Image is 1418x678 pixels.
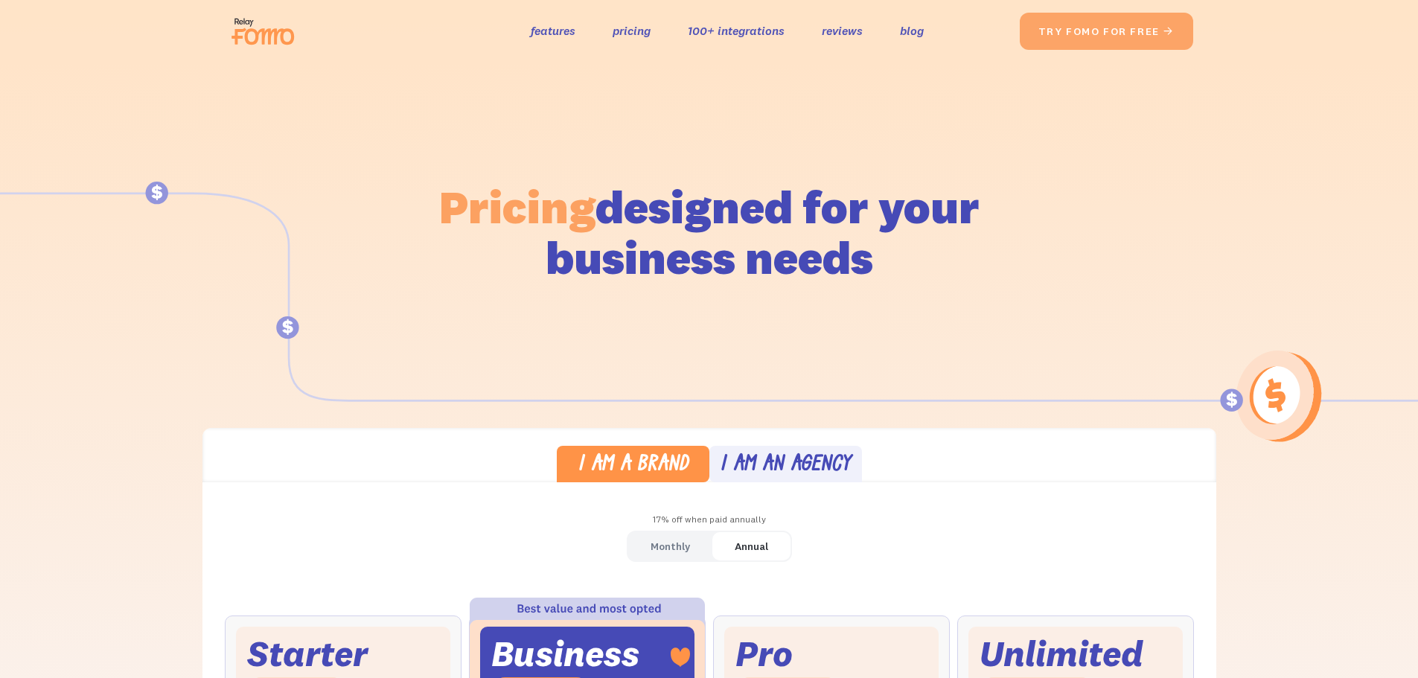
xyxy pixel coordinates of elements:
div: Unlimited [980,638,1143,670]
span:  [1163,25,1175,38]
a: pricing [613,20,651,42]
div: Business [491,638,639,670]
a: try fomo for free [1020,13,1193,50]
a: 100+ integrations [688,20,785,42]
div: Annual [735,536,768,557]
a: reviews [822,20,863,42]
a: blog [900,20,924,42]
div: I am an agency [720,455,851,476]
div: Starter [247,638,368,670]
span: Pricing [439,178,595,235]
div: Pro [735,638,793,670]
div: I am a brand [578,455,689,476]
h1: designed for your business needs [438,182,980,283]
div: Monthly [651,536,690,557]
div: 17% off when paid annually [202,509,1216,531]
a: features [531,20,575,42]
